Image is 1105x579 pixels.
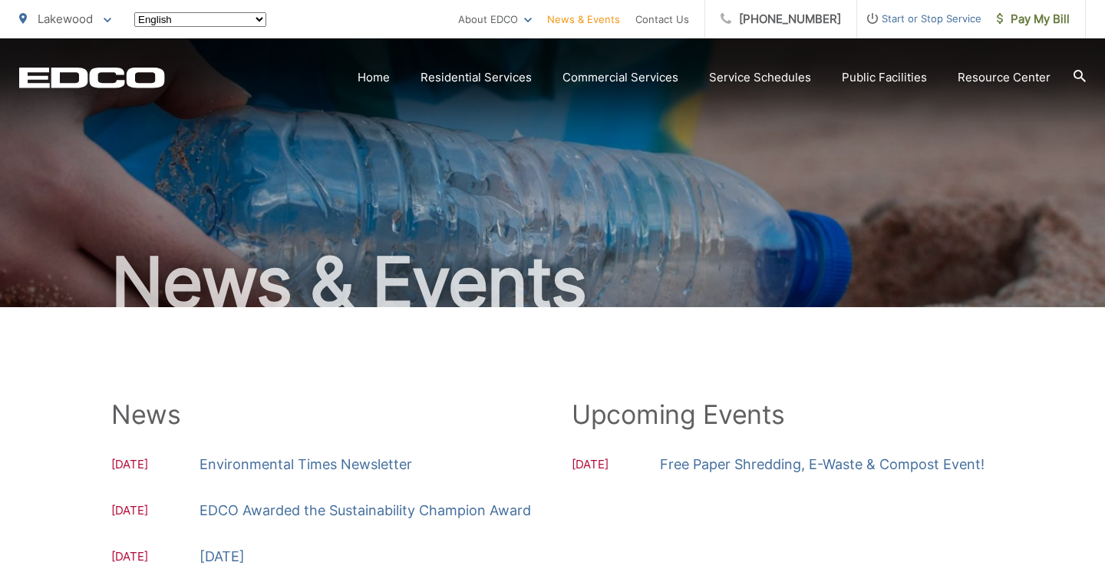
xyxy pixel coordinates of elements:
[358,68,390,87] a: Home
[572,455,660,476] span: [DATE]
[458,10,532,28] a: About EDCO
[997,10,1070,28] span: Pay My Bill
[958,68,1051,87] a: Resource Center
[200,499,531,522] a: EDCO Awarded the Sustainability Champion Award
[111,548,200,568] span: [DATE]
[842,68,927,87] a: Public Facilities
[635,10,689,28] a: Contact Us
[200,545,245,568] a: [DATE]
[19,244,1086,321] h1: News & Events
[38,12,93,26] span: Lakewood
[19,67,165,88] a: EDCD logo. Return to the homepage.
[134,12,266,27] select: Select a language
[111,455,200,476] span: [DATE]
[660,453,985,476] a: Free Paper Shredding, E-Waste & Compost Event!
[111,501,200,522] span: [DATE]
[709,68,811,87] a: Service Schedules
[562,68,678,87] a: Commercial Services
[547,10,620,28] a: News & Events
[111,399,533,430] h2: News
[421,68,532,87] a: Residential Services
[200,453,412,476] a: Environmental Times Newsletter
[572,399,994,430] h2: Upcoming Events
